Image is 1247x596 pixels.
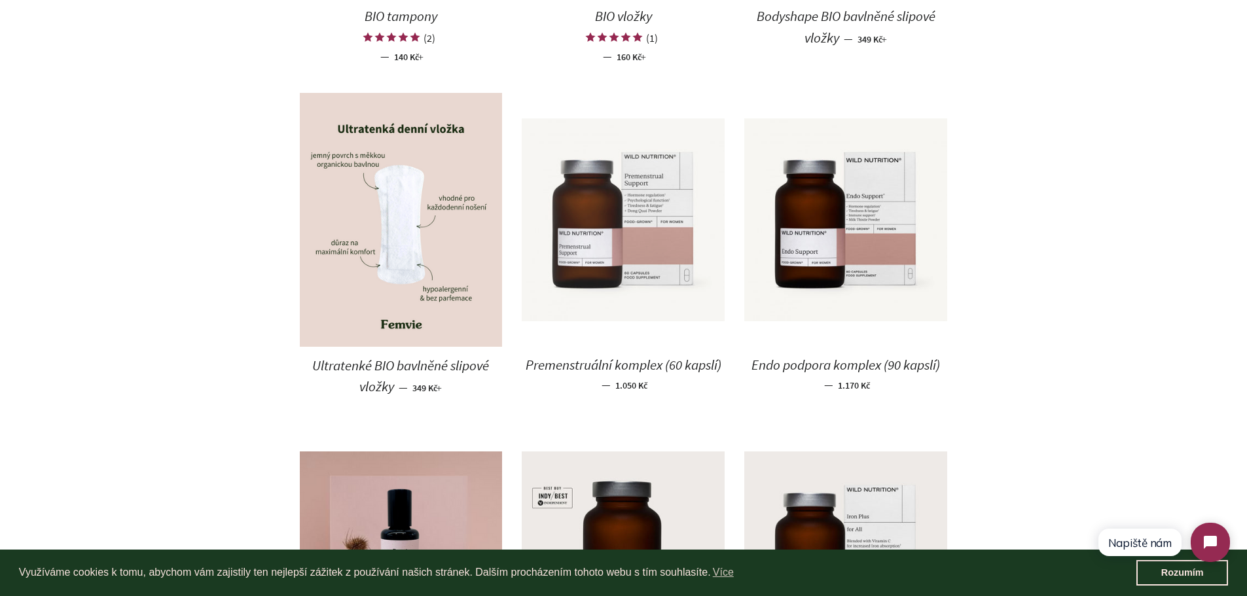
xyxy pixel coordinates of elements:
span: Využíváme cookies k tomu, abychom vám zajistily ten nejlepší zážitek z používání našich stránek. ... [19,563,1136,582]
iframe: Tidio Chat [1086,512,1241,573]
a: Premenstruální komplex (60 kapslí) — 1.050 Kč [522,346,725,402]
span: — [399,380,408,394]
span: Endo podpora komplex (90 kapslí) [751,356,940,374]
span: — [380,49,389,63]
span: — [603,49,612,63]
span: 1.050 Kč [615,379,647,391]
span: Bodyshape BIO bavlněné slipové vložky [757,7,935,46]
div: (1) [646,31,658,44]
a: learn more about cookies [711,563,736,582]
span: — [844,31,853,46]
span: 140 Kč [394,51,424,63]
a: Ultratenké BIO bavlněné slipové vložky — 349 Kč [300,347,503,407]
span: Premenstruální komplex (60 kapslí) [526,356,721,374]
span: 1.170 Kč [838,379,870,391]
span: Ultratenké BIO bavlněné slipové vložky [312,357,489,396]
span: — [602,377,611,392]
a: Endo podpora komplex (90 kapslí) — 1.170 Kč [744,346,947,402]
span: 160 Kč [617,51,646,63]
span: 349 Kč [858,33,887,45]
span: — [824,377,833,392]
div: (2) [424,31,435,44]
span: BIO vložky [595,7,652,25]
span: BIO tampony [365,7,437,25]
span: 349 Kč [412,382,442,394]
